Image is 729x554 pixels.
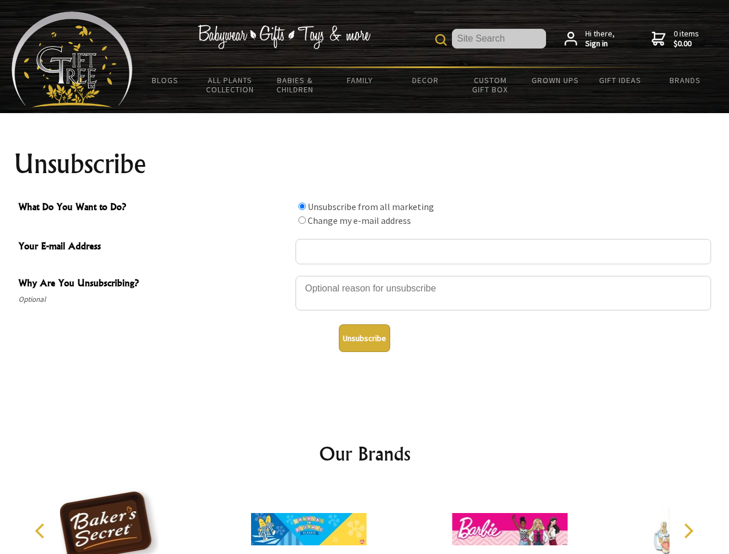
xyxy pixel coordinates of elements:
input: Site Search [452,29,546,48]
a: Babies & Children [263,68,328,102]
input: Your E-mail Address [296,239,711,264]
input: What Do You Want to Do? [298,216,306,224]
img: Babyware - Gifts - Toys and more... [12,12,133,107]
span: Hi there, [585,29,615,49]
a: BLOGS [133,68,198,92]
span: What Do You Want to Do? [18,200,290,216]
a: Hi there,Sign in [564,29,615,49]
button: Previous [29,518,54,544]
strong: Sign in [585,39,615,49]
label: Change my e-mail address [308,215,411,226]
a: 0 items$0.00 [652,29,699,49]
h1: Unsubscribe [14,150,716,178]
a: Gift Ideas [588,68,653,92]
button: Unsubscribe [339,324,390,352]
span: 0 items [674,28,699,49]
span: Optional [18,293,290,306]
span: Why Are You Unsubscribing? [18,276,290,293]
img: Babywear - Gifts - Toys & more [197,25,371,49]
input: What Do You Want to Do? [298,203,306,210]
button: Next [675,518,701,544]
a: All Plants Collection [198,68,263,102]
img: product search [435,34,447,46]
label: Unsubscribe from all marketing [308,201,434,212]
a: Decor [392,68,458,92]
textarea: Why Are You Unsubscribing? [296,276,711,310]
strong: $0.00 [674,39,699,49]
a: Custom Gift Box [458,68,523,102]
a: Grown Ups [522,68,588,92]
h2: Our Brands [23,440,706,467]
a: Brands [653,68,718,92]
a: Family [328,68,393,92]
span: Your E-mail Address [18,239,290,256]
